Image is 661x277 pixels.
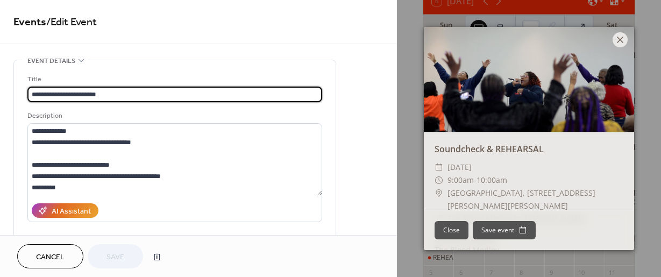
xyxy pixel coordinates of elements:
button: Cancel [17,244,83,268]
div: ​ [435,187,443,200]
div: Title [27,74,320,85]
button: Save event [473,221,536,239]
div: Description [27,110,320,122]
span: Cancel [36,252,65,263]
span: / Edit Event [46,12,97,33]
div: ​ [435,174,443,187]
button: Close [435,221,468,239]
span: [GEOGRAPHIC_DATA], [STREET_ADDRESS][PERSON_NAME][PERSON_NAME] [447,187,623,212]
a: Events [13,12,46,33]
span: - [474,175,477,185]
div: AI Assistant [52,206,91,217]
span: 10:00am [477,175,507,185]
button: AI Assistant [32,203,98,218]
a: Soundcheck & REHEARSAL [435,143,544,155]
span: Event details [27,55,75,67]
span: 9:00am [447,175,474,185]
span: [DATE] [447,161,472,174]
div: ​ [435,161,443,174]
